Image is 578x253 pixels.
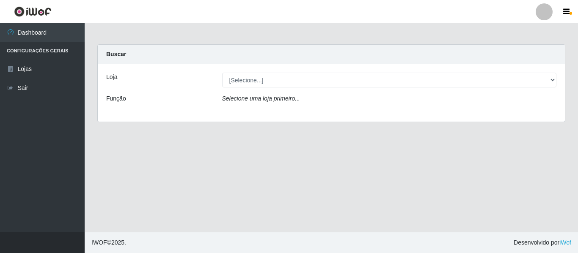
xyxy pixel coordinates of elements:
a: iWof [559,239,571,246]
span: IWOF [91,239,107,246]
span: © 2025 . [91,238,126,247]
img: CoreUI Logo [14,6,52,17]
strong: Buscar [106,51,126,57]
label: Função [106,94,126,103]
i: Selecione uma loja primeiro... [222,95,300,102]
label: Loja [106,73,117,82]
span: Desenvolvido por [514,238,571,247]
